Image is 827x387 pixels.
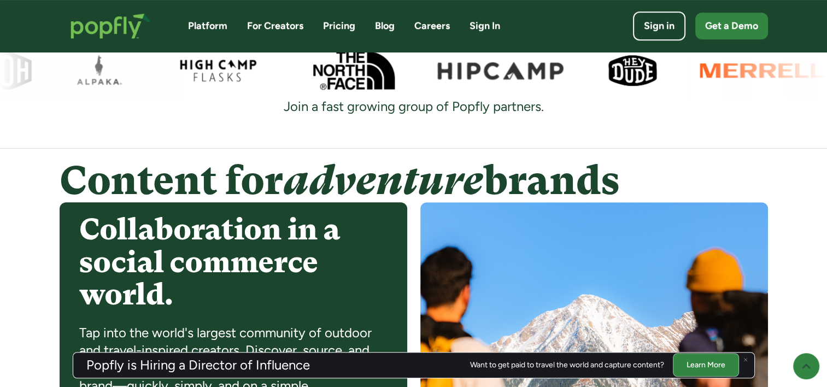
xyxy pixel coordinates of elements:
[247,19,303,33] a: For Creators
[470,361,664,370] div: Want to get paid to travel the world and capture content?
[60,2,162,50] a: home
[188,19,227,33] a: Platform
[375,19,395,33] a: Blog
[271,98,557,115] div: Join a fast growing group of Popfly partners.
[644,19,674,33] div: Sign in
[470,19,500,33] a: Sign In
[633,11,685,40] a: Sign in
[79,213,388,310] h4: Collaboration in a social commerce world.
[705,19,758,33] div: Get a Demo
[86,359,310,372] h3: Popfly is Hiring a Director of Influence
[283,158,483,203] em: adventure
[673,353,739,377] a: Learn More
[60,159,768,202] h4: Content for brands
[695,13,768,39] a: Get a Demo
[323,19,355,33] a: Pricing
[414,19,450,33] a: Careers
